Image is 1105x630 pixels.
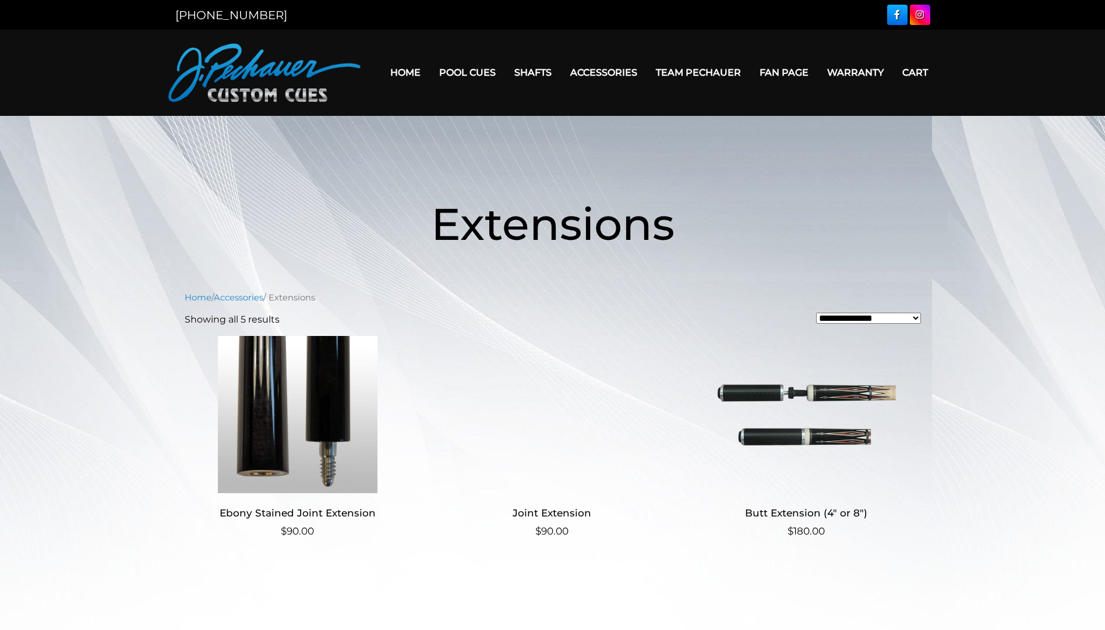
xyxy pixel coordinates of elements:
img: Pechauer Custom Cues [168,44,361,102]
img: Ebony Stained Joint Extension [185,336,411,493]
span: $ [535,525,541,537]
bdi: 90.00 [535,525,569,537]
a: Joint Extension $90.00 [439,336,665,539]
a: Accessories [561,58,647,87]
bdi: 90.00 [281,525,314,537]
span: Extensions [431,197,675,251]
a: Shafts [505,58,561,87]
bdi: 180.00 [788,525,825,537]
select: Shop order [816,313,921,324]
h2: Butt Extension (4″ or 8″) [693,502,920,524]
p: Showing all 5 results [185,313,280,327]
span: $ [788,525,793,537]
a: Ebony Stained Joint Extension $90.00 [185,336,411,539]
h2: Joint Extension [439,502,665,524]
h2: Ebony Stained Joint Extension [185,502,411,524]
a: Pool Cues [430,58,505,87]
img: Butt Extension (4" or 8") [693,336,920,493]
a: Accessories [214,292,263,303]
a: Home [381,58,430,87]
a: Team Pechauer [647,58,750,87]
a: [PHONE_NUMBER] [175,8,287,22]
a: Fan Page [750,58,818,87]
a: Cart [893,58,937,87]
img: Joint Extension [439,336,665,493]
a: Home [185,292,211,303]
a: Warranty [818,58,893,87]
span: $ [281,525,287,537]
a: Butt Extension (4″ or 8″) $180.00 [693,336,920,539]
nav: Breadcrumb [185,291,921,304]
